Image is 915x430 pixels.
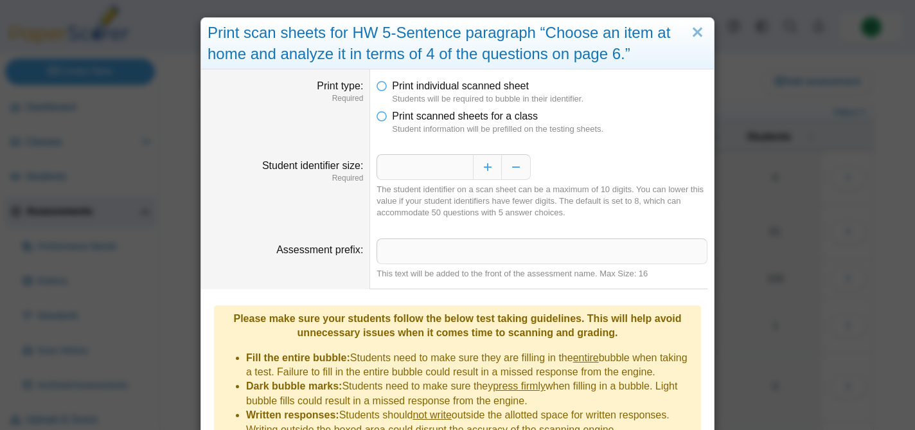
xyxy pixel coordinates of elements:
a: Close [688,22,707,44]
span: Print individual scanned sheet [392,80,529,91]
b: Written responses: [246,409,339,420]
label: Print type [317,80,363,91]
label: Assessment prefix [276,244,363,255]
li: Students need to make sure they are filling in the bubble when taking a test. Failure to fill in ... [246,351,695,380]
u: entire [573,352,599,363]
dfn: Required [208,173,363,184]
dfn: Students will be required to bubble in their identifier. [392,93,707,105]
div: This text will be added to the front of the assessment name. Max Size: 16 [377,268,707,280]
b: Please make sure your students follow the below test taking guidelines. This will help avoid unne... [233,313,681,338]
dfn: Required [208,93,363,104]
button: Increase [473,154,502,180]
label: Student identifier size [262,160,363,171]
span: Print scanned sheets for a class [392,111,538,121]
u: press firmly [493,381,546,391]
dfn: Student information will be prefilled on the testing sheets. [392,123,707,135]
button: Decrease [502,154,531,180]
u: not write [413,409,451,420]
b: Dark bubble marks: [246,381,342,391]
li: Students need to make sure they when filling in a bubble. Light bubble fills could result in a mi... [246,379,695,408]
div: The student identifier on a scan sheet can be a maximum of 10 digits. You can lower this value if... [377,184,707,219]
div: Print scan sheets for HW 5-Sentence paragraph “Choose an item at home and analyze it in terms of ... [201,18,714,69]
b: Fill the entire bubble: [246,352,350,363]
